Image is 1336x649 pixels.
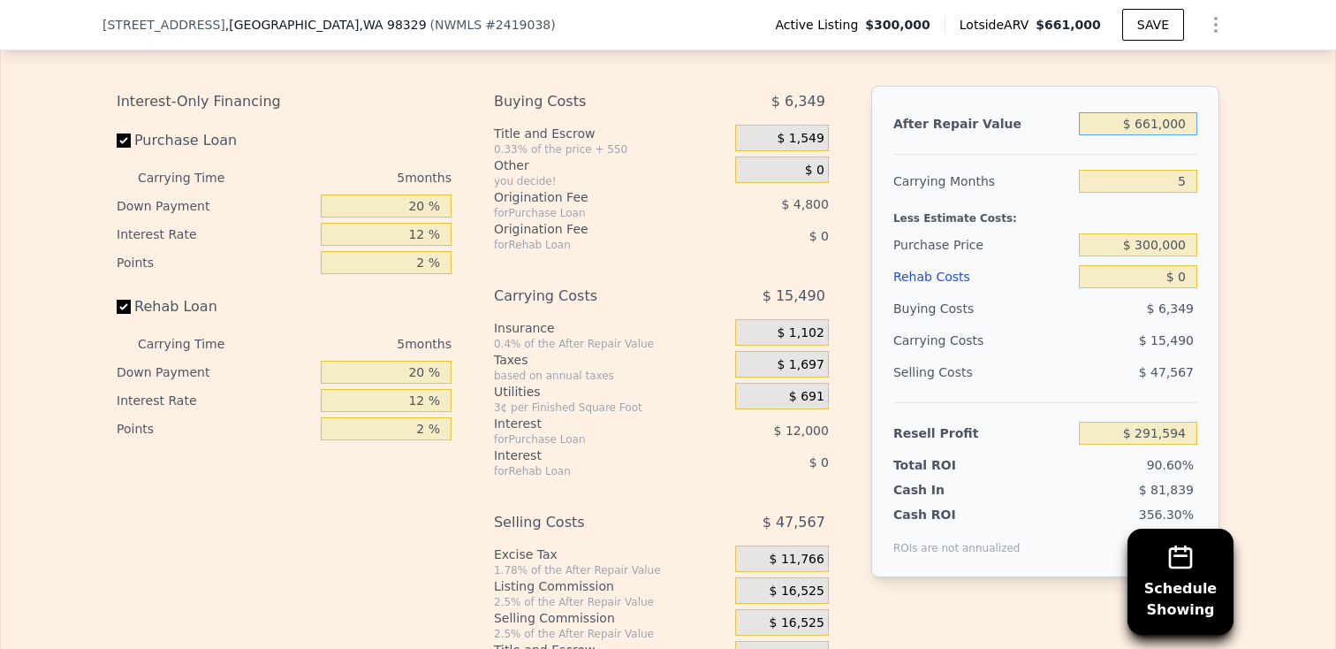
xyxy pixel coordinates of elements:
span: $ 11,766 [770,552,824,568]
span: $ 0 [809,229,829,243]
div: Selling Commission [494,609,728,627]
div: Taxes [494,351,728,369]
div: Cash In [893,481,1004,499]
div: Interest [494,415,691,432]
div: for Purchase Loan [494,432,691,447]
button: Show Options [1198,7,1234,42]
div: based on annual taxes [494,369,728,383]
div: Utilities [494,383,728,401]
span: $ 81,839 [1139,483,1194,497]
button: SAVE [1122,9,1184,41]
span: $ 12,000 [774,424,829,438]
div: Excise Tax [494,546,728,563]
label: Purchase Loan [117,125,314,157]
div: 1.78% of the After Repair Value [494,563,728,577]
span: , [GEOGRAPHIC_DATA] [225,16,427,34]
div: Title and Escrow [494,125,728,142]
div: Carrying Time [138,330,253,358]
div: Down Payment [117,358,314,386]
div: 2.5% of the After Repair Value [494,595,728,609]
span: 90.60% [1147,458,1194,472]
span: 356.30% [1139,508,1194,522]
div: Origination Fee [494,188,691,206]
div: Listing Commission [494,577,728,595]
span: NWMLS [435,18,482,32]
div: Resell Profit [893,417,1072,449]
span: # 2419038 [485,18,550,32]
span: $ 6,349 [771,86,825,118]
div: 2.5% of the After Repair Value [494,627,728,641]
div: Selling Costs [893,356,1072,388]
div: 3¢ per Finished Square Foot [494,401,728,415]
div: 5 months [260,164,452,192]
span: $ 47,567 [763,507,825,538]
div: Less Estimate Costs: [893,197,1197,229]
div: Interest [494,447,691,464]
div: Points [117,248,314,277]
div: Other [494,157,728,174]
div: Purchase Price [893,229,1072,261]
div: Buying Costs [893,293,1072,324]
span: $ 1,102 [777,325,824,341]
div: Origination Fee [494,220,691,238]
div: Carrying Costs [893,324,1004,356]
div: Total ROI [893,456,1004,474]
span: $ 15,490 [1139,333,1194,347]
span: $ 16,525 [770,615,824,631]
div: Carrying Months [893,165,1072,197]
div: Interest-Only Financing [117,86,452,118]
div: After Repair Value [893,108,1072,140]
span: Active Listing [775,16,865,34]
input: Rehab Loan [117,300,131,314]
div: Insurance [494,319,728,337]
input: Purchase Loan [117,134,131,148]
div: Selling Costs [494,507,691,538]
span: $ 4,800 [781,197,828,211]
span: $ 0 [805,163,824,179]
div: for Rehab Loan [494,464,691,478]
div: ( ) [430,16,556,34]
div: Down Payment [117,192,314,220]
span: $ 6,349 [1147,302,1194,316]
div: ROIs are not annualized [893,523,1021,555]
span: [STREET_ADDRESS] [102,16,225,34]
div: Carrying Time [138,164,253,192]
span: $661,000 [1036,18,1101,32]
div: 0.33% of the price + 550 [494,142,728,157]
div: Interest Rate [117,386,314,415]
span: $ 1,549 [777,131,824,147]
div: Carrying Costs [494,280,691,312]
span: $ 47,567 [1139,365,1194,379]
label: Rehab Loan [117,291,314,323]
div: Rehab Costs [893,261,1072,293]
div: for Purchase Loan [494,206,691,220]
span: $300,000 [865,16,930,34]
span: , WA 98329 [359,18,426,32]
span: Lotside ARV [960,16,1036,34]
span: $ 691 [789,389,824,405]
div: Interest Rate [117,220,314,248]
div: you decide! [494,174,728,188]
div: Cash ROI [893,506,1021,523]
span: $ 16,525 [770,584,824,599]
span: $ 15,490 [763,280,825,312]
div: 5 months [260,330,452,358]
div: for Rehab Loan [494,238,691,252]
button: ScheduleShowing [1127,529,1234,635]
div: 0.4% of the After Repair Value [494,337,728,351]
div: Points [117,415,314,443]
span: $ 1,697 [777,357,824,373]
div: Buying Costs [494,86,691,118]
span: $ 0 [809,455,829,470]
